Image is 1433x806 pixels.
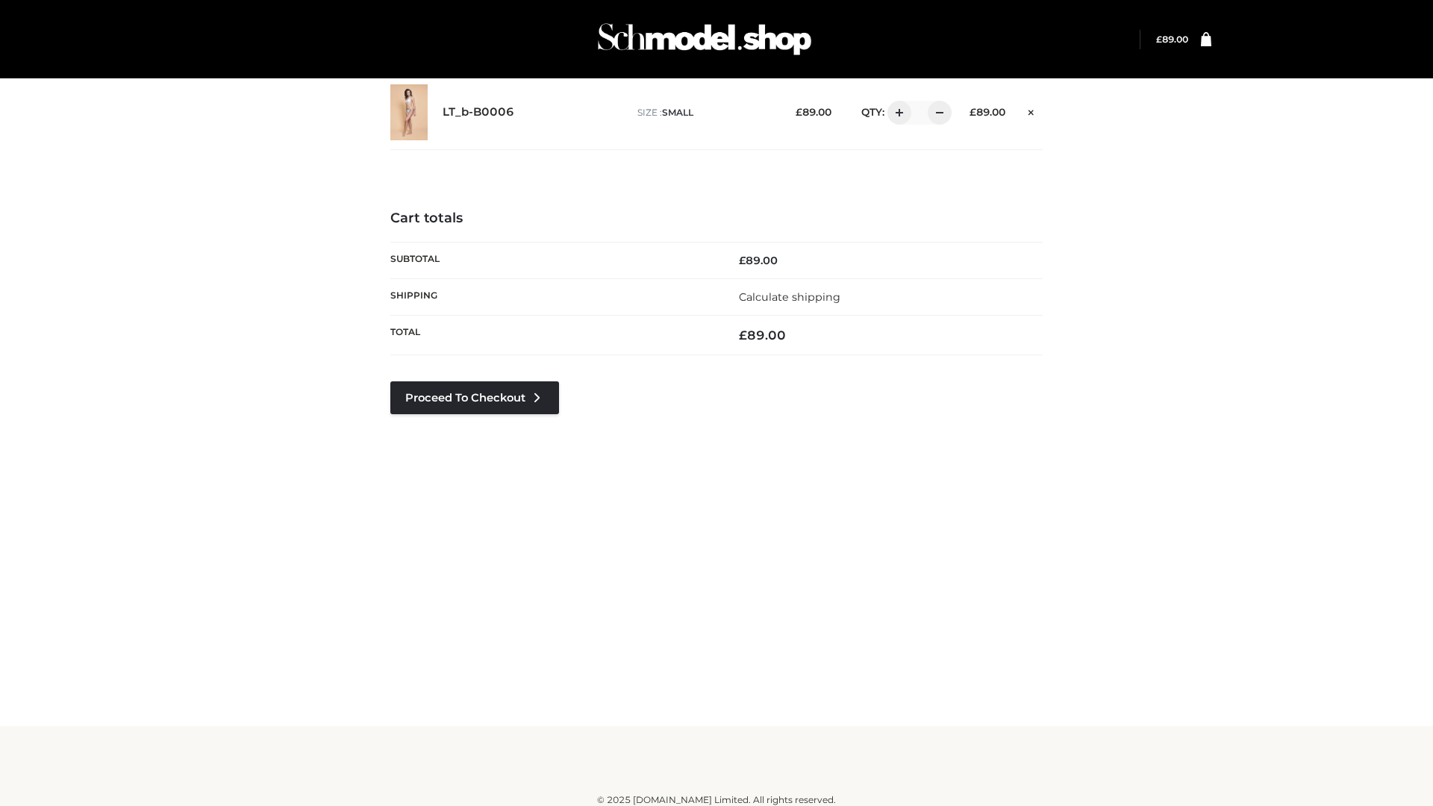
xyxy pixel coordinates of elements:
th: Shipping [390,278,716,315]
h4: Cart totals [390,210,1043,227]
bdi: 89.00 [739,254,778,267]
a: Proceed to Checkout [390,381,559,414]
span: SMALL [662,107,693,118]
span: £ [739,328,747,343]
a: Remove this item [1020,101,1043,120]
span: £ [739,254,746,267]
th: Subtotal [390,242,716,278]
span: £ [796,106,802,118]
a: LT_b-B0006 [443,105,514,119]
a: £89.00 [1156,34,1188,45]
bdi: 89.00 [796,106,831,118]
span: £ [970,106,976,118]
a: Calculate shipping [739,290,840,304]
bdi: 89.00 [739,328,786,343]
div: QTY: [846,101,946,125]
img: Schmodel Admin 964 [593,10,817,69]
th: Total [390,316,716,355]
img: LT_b-B0006 - SMALL [390,84,428,140]
span: £ [1156,34,1162,45]
p: size : [637,106,772,119]
bdi: 89.00 [970,106,1005,118]
bdi: 89.00 [1156,34,1188,45]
